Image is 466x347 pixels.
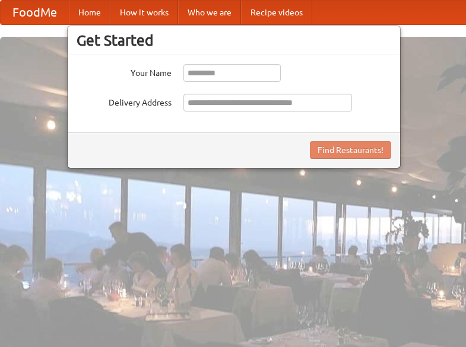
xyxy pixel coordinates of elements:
[69,1,110,24] a: Home
[310,141,391,159] button: Find Restaurants!
[77,94,172,109] label: Delivery Address
[178,1,241,24] a: Who we are
[77,31,391,49] h3: Get Started
[241,1,312,24] a: Recipe videos
[77,64,172,79] label: Your Name
[110,1,178,24] a: How it works
[1,1,69,24] a: FoodMe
